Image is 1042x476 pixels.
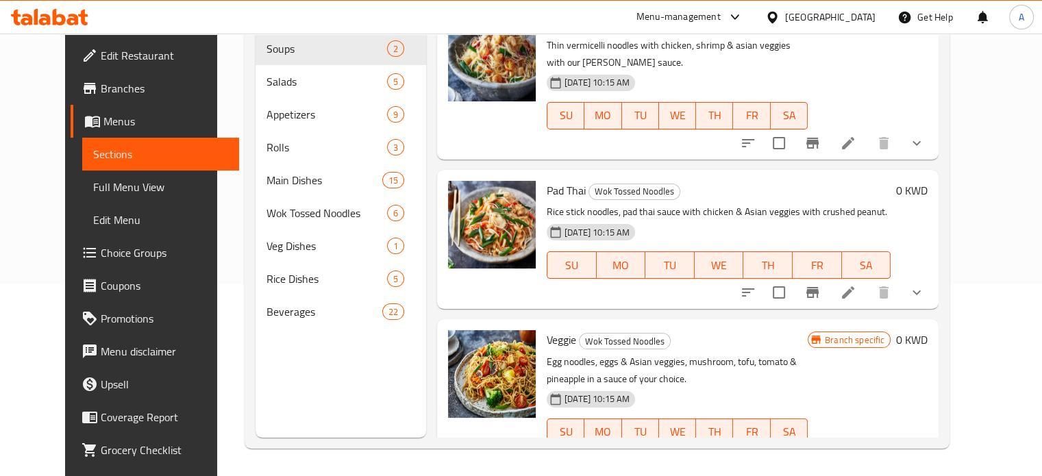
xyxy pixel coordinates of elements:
[739,422,765,442] span: FR
[819,334,890,347] span: Branch specific
[266,238,387,254] span: Veg Dishes
[771,418,808,446] button: SA
[659,418,696,446] button: WE
[702,422,728,442] span: TH
[101,442,228,458] span: Grocery Checklist
[547,251,597,279] button: SU
[700,255,739,275] span: WE
[590,105,616,125] span: MO
[387,106,404,123] div: items
[266,40,387,57] span: Soups
[847,255,886,275] span: SA
[383,174,404,187] span: 15
[101,245,228,261] span: Choice Groups
[547,203,891,221] p: Rice stick noodles, pad thai sauce with chicken & Asian veggies with crushed peanut.
[739,105,765,125] span: FR
[387,40,404,57] div: items
[547,102,584,129] button: SU
[101,310,228,327] span: Promotions
[908,284,925,301] svg: Show Choices
[553,255,591,275] span: SU
[387,238,404,254] div: items
[771,102,808,129] button: SA
[867,127,900,160] button: delete
[588,184,680,200] div: Wok Tossed Noodles
[602,255,641,275] span: MO
[584,418,621,446] button: MO
[842,251,891,279] button: SA
[101,376,228,392] span: Upsell
[101,47,228,64] span: Edit Restaurant
[840,135,856,151] a: Edit menu item
[71,335,239,368] a: Menu disclaimer
[695,251,744,279] button: WE
[266,106,387,123] span: Appetizers
[256,197,426,229] div: Wok Tossed Noodles6
[266,139,387,155] span: Rolls
[71,368,239,401] a: Upsell
[584,102,621,129] button: MO
[388,141,404,154] span: 3
[103,113,228,129] span: Menus
[266,172,382,188] span: Main Dishes
[383,305,404,318] span: 22
[256,32,426,65] div: Soups2
[900,127,933,160] button: show more
[547,329,576,350] span: Veggie
[71,401,239,434] a: Coverage Report
[256,229,426,262] div: Veg Dishes1
[732,127,765,160] button: sort-choices
[622,418,659,446] button: TU
[448,181,536,268] img: Pad Thai
[776,422,802,442] span: SA
[1019,10,1024,25] span: A
[388,108,404,121] span: 9
[382,172,404,188] div: items
[896,181,928,200] h6: 0 KWD
[900,276,933,309] button: show more
[71,39,239,72] a: Edit Restaurant
[796,276,829,309] button: Branch-specific-item
[388,207,404,220] span: 6
[256,98,426,131] div: Appetizers9
[82,171,239,203] a: Full Menu View
[580,334,670,349] span: Wok Tossed Noodles
[71,269,239,302] a: Coupons
[256,295,426,328] div: Beverages22
[732,276,765,309] button: sort-choices
[266,205,387,221] div: Wok Tossed Noodles
[387,139,404,155] div: items
[785,10,876,25] div: [GEOGRAPHIC_DATA]
[388,240,404,253] span: 1
[256,164,426,197] div: Main Dishes15
[733,418,770,446] button: FR
[266,271,387,287] span: Rice Dishes
[793,251,842,279] button: FR
[266,303,382,320] div: Beverages
[101,277,228,294] span: Coupons
[256,27,426,334] nav: Menu sections
[798,255,836,275] span: FR
[896,330,928,349] h6: 0 KWD
[665,422,691,442] span: WE
[547,353,808,388] p: Egg noodles, eggs & Asian veggies, mushroom, tofu, tomato & pineapple in a sauce of your choice.
[651,255,689,275] span: TU
[559,392,635,405] span: [DATE] 10:15 AM
[659,102,696,129] button: WE
[553,422,579,442] span: SU
[82,203,239,236] a: Edit Menu
[553,105,579,125] span: SU
[702,105,728,125] span: TH
[743,251,793,279] button: TH
[765,278,793,307] span: Select to update
[256,131,426,164] div: Rolls3
[840,284,856,301] a: Edit menu item
[622,102,659,129] button: TU
[448,14,536,101] img: Sing-A
[796,127,829,160] button: Branch-specific-item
